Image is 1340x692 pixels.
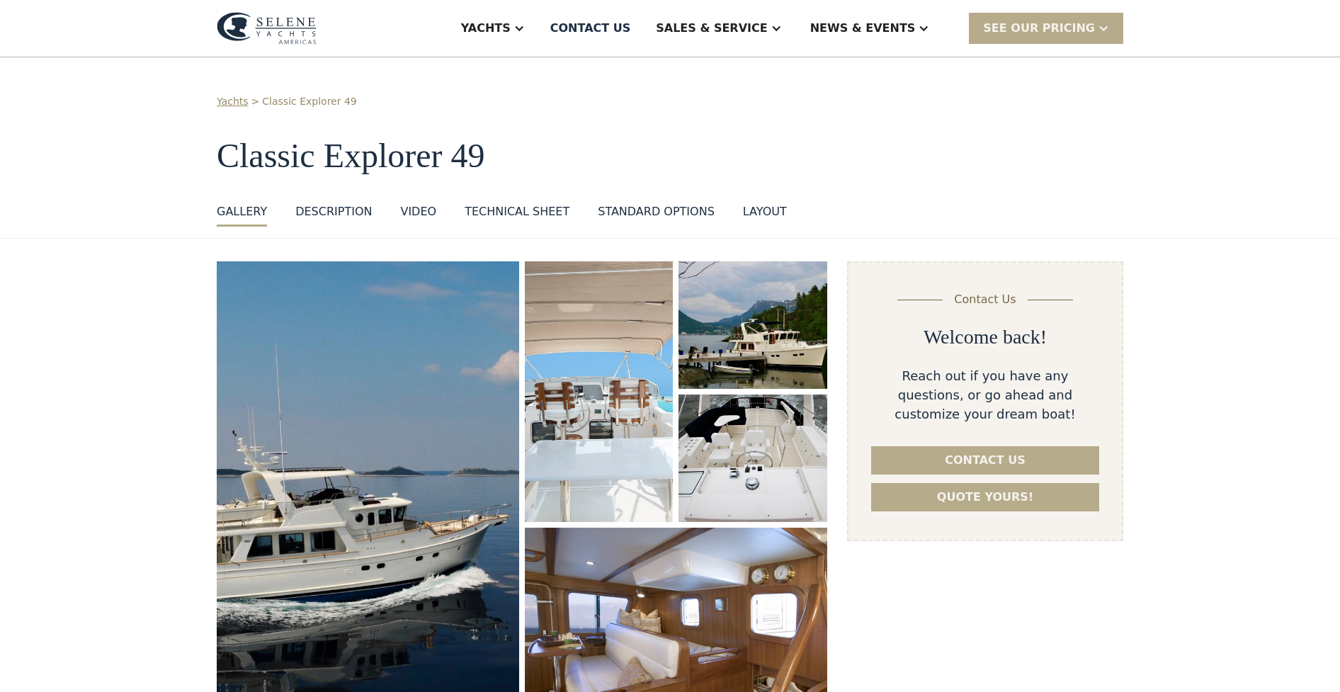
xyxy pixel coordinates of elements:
div: DESCRIPTION [295,203,372,220]
a: open lightbox [678,261,827,389]
img: 50 foot motor yacht [678,395,827,522]
a: Technical sheet [465,203,569,227]
a: Contact us [871,446,1099,475]
a: VIDEO [400,203,436,227]
div: VIDEO [400,203,436,220]
div: layout [743,203,787,220]
a: open lightbox [678,395,827,522]
div: News & EVENTS [810,20,916,37]
div: Contact US [550,20,631,37]
a: Yachts [217,94,249,109]
a: DESCRIPTION [295,203,372,227]
h1: Classic Explorer 49 [217,137,1123,175]
div: > [251,94,260,109]
img: logo [217,12,317,45]
div: Reach out if you have any questions, or go ahead and customize your dream boat! [871,366,1099,424]
div: SEE Our Pricing [983,20,1095,37]
div: GALLERY [217,203,267,220]
div: Technical sheet [465,203,569,220]
a: open lightbox [525,261,673,522]
a: Quote yours! [871,483,1099,511]
a: standard options [598,203,715,227]
div: Contact Us [954,291,1016,308]
div: Yachts [461,20,511,37]
div: Sales & Service [656,20,767,37]
a: GALLERY [217,203,267,227]
a: layout [743,203,787,227]
h2: Welcome back! [924,325,1047,349]
img: 50 foot motor yacht [678,261,827,389]
div: standard options [598,203,715,220]
a: Classic Explorer 49 [262,94,356,109]
div: SEE Our Pricing [969,13,1123,43]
